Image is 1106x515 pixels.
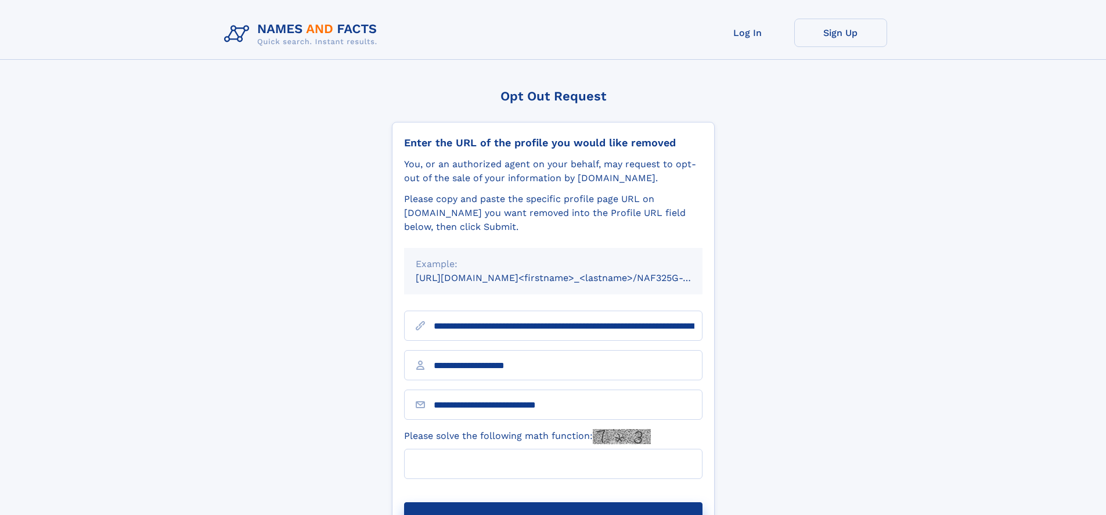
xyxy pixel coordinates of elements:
a: Log In [701,19,794,47]
small: [URL][DOMAIN_NAME]<firstname>_<lastname>/NAF325G-xxxxxxxx [416,272,725,283]
div: Opt Out Request [392,89,715,103]
div: Enter the URL of the profile you would like removed [404,136,702,149]
a: Sign Up [794,19,887,47]
img: Logo Names and Facts [219,19,387,50]
label: Please solve the following math function: [404,429,651,444]
div: Please copy and paste the specific profile page URL on [DOMAIN_NAME] you want removed into the Pr... [404,192,702,234]
div: Example: [416,257,691,271]
div: You, or an authorized agent on your behalf, may request to opt-out of the sale of your informatio... [404,157,702,185]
